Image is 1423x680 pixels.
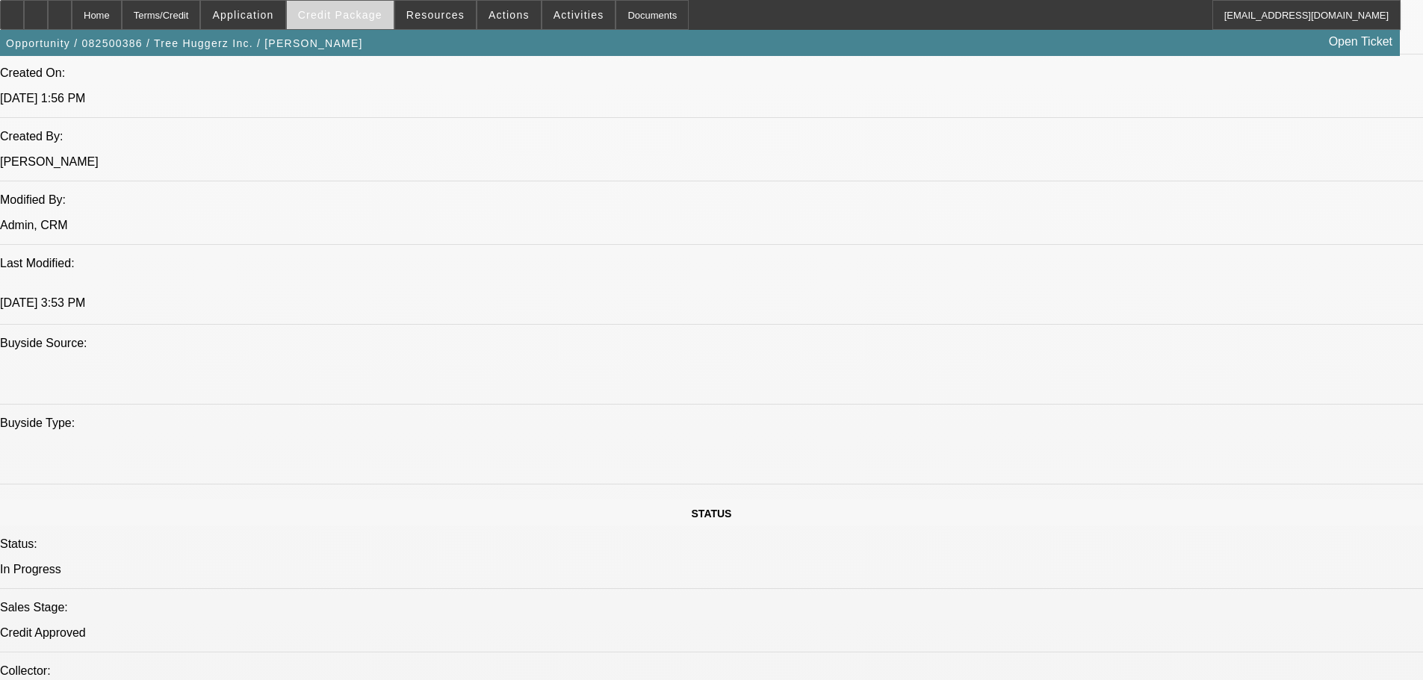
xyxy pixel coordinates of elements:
[406,9,465,21] span: Resources
[6,37,363,49] span: Opportunity / 082500386 / Tree Huggerz Inc. / [PERSON_NAME]
[692,508,732,520] span: STATUS
[287,1,394,29] button: Credit Package
[554,9,604,21] span: Activities
[542,1,616,29] button: Activities
[395,1,476,29] button: Resources
[489,9,530,21] span: Actions
[1323,29,1398,54] a: Open Ticket
[477,1,541,29] button: Actions
[298,9,382,21] span: Credit Package
[201,1,285,29] button: Application
[212,9,273,21] span: Application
